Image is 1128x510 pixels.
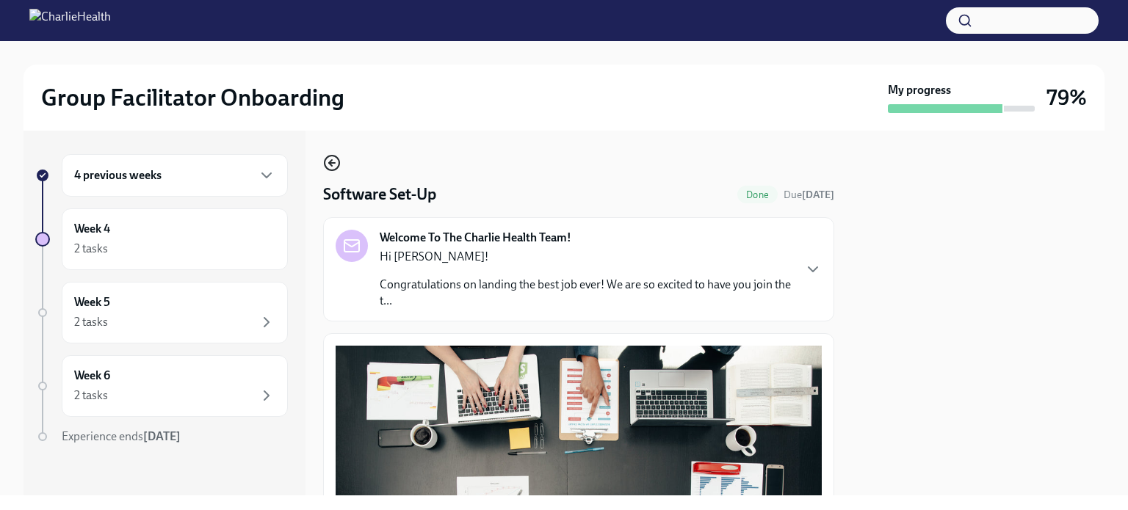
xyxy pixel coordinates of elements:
[62,429,181,443] span: Experience ends
[35,208,288,270] a: Week 42 tasks
[380,249,792,265] p: Hi [PERSON_NAME]!
[737,189,778,200] span: Done
[74,387,108,404] div: 2 tasks
[802,189,834,201] strong: [DATE]
[74,167,162,183] h6: 4 previous weeks
[784,188,834,202] span: August 19th, 2025 10:00
[74,314,108,330] div: 2 tasks
[74,294,110,310] h6: Week 5
[1046,84,1087,111] h3: 79%
[74,241,108,257] div: 2 tasks
[143,429,181,443] strong: [DATE]
[784,189,834,201] span: Due
[323,183,436,205] h4: Software Set-Up
[380,230,571,246] strong: Welcome To The Charlie Health Team!
[888,82,951,98] strong: My progress
[35,355,288,417] a: Week 62 tasks
[74,221,110,237] h6: Week 4
[380,277,792,309] p: Congratulations on landing the best job ever! We are so excited to have you join the t...
[41,83,344,112] h2: Group Facilitator Onboarding
[35,282,288,343] a: Week 52 tasks
[74,368,110,384] h6: Week 6
[29,9,111,32] img: CharlieHealth
[62,154,288,197] div: 4 previous weeks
